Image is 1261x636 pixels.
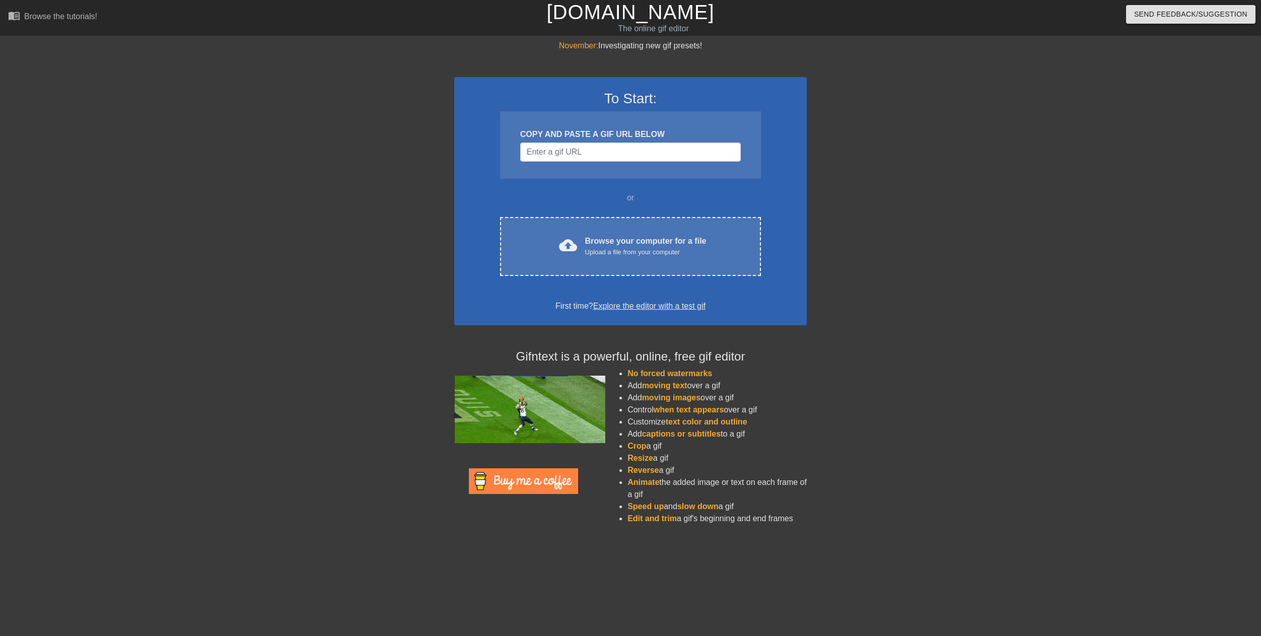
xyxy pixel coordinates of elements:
[585,247,707,257] div: Upload a file from your computer
[627,416,807,428] li: Customize
[627,514,677,523] span: Edit and trim
[627,513,807,525] li: a gif's beginning and end frames
[677,502,719,511] span: slow down
[559,236,577,254] span: cloud_upload
[627,404,807,416] li: Control over a gif
[559,41,598,50] span: November:
[627,502,664,511] span: Speed up
[627,428,807,440] li: Add to a gif
[454,376,605,443] img: football_small.gif
[480,192,781,204] div: or
[426,23,882,35] div: The online gif editor
[8,10,20,22] span: menu_book
[627,454,653,462] span: Resize
[627,380,807,392] li: Add over a gif
[585,235,707,257] div: Browse your computer for a file
[469,468,578,494] img: Buy Me A Coffee
[627,452,807,464] li: a gif
[627,478,659,486] span: Animate
[627,476,807,501] li: the added image or text on each frame of a gif
[642,381,687,390] span: moving text
[24,12,97,21] div: Browse the tutorials!
[8,10,97,25] a: Browse the tutorials!
[627,501,807,513] li: and a gif
[654,405,724,414] span: when text appears
[520,143,741,162] input: Username
[467,90,794,107] h3: To Start:
[627,369,712,378] span: No forced watermarks
[546,1,714,23] a: [DOMAIN_NAME]
[1126,5,1255,24] button: Send Feedback/Suggestion
[520,128,741,140] div: COPY AND PASTE A GIF URL BELOW
[454,349,807,364] h4: Gifntext is a powerful, online, free gif editor
[666,417,747,426] span: text color and outline
[593,302,706,310] a: Explore the editor with a test gif
[627,442,646,450] span: Crop
[642,430,721,438] span: captions or subtitles
[642,393,700,402] span: moving images
[467,300,794,312] div: First time?
[627,464,807,476] li: a gif
[627,466,659,474] span: Reverse
[627,440,807,452] li: a gif
[454,40,807,52] div: Investigating new gif presets!
[627,392,807,404] li: Add over a gif
[1134,8,1247,21] span: Send Feedback/Suggestion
